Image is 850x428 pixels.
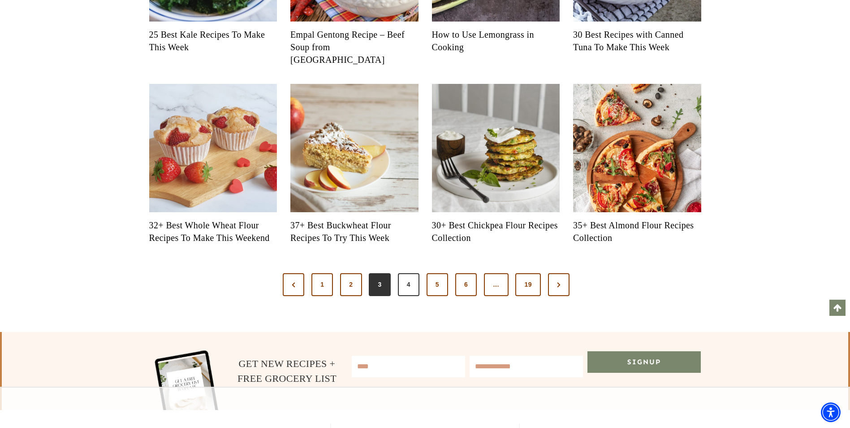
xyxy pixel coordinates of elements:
[587,351,701,373] button: Signup
[573,28,701,53] a: 30 Best Recipes with Canned Tuna To Make This Week
[369,273,390,297] span: 3
[237,356,337,386] h4: GET NEW RECIPES + FREE GROCERY LIST
[829,300,846,316] a: Scroll to top
[290,219,419,244] a: 37+ Best Buckwheat Flour Recipes To Try This Week
[149,219,277,244] a: 32+ Best Whole Wheat Flour Recipes To Make This Weekend
[398,273,419,297] a: 4
[149,84,277,212] a: Read More 32+ Best Whole Wheat Flour Recipes To Make This Weekend
[290,84,419,212] a: Read More 37+ Best Buckwheat Flour Recipes To Try This Week
[573,84,701,212] a: Read More 35+ Best Almond Flour Recipes Collection
[427,273,448,297] a: 5
[432,219,560,244] a: 30+ Best Chickpea Flour Recipes Collection
[573,219,701,244] a: 35+ Best Almond Flour Recipes Collection
[573,84,701,212] img: slices of pizza on a wooden cutting board
[290,28,419,66] a: Empal Gentong Recipe – Beef Soup from [GEOGRAPHIC_DATA]
[432,84,560,212] a: Read More 30+ Best Chickpea Flour Recipes Collection
[515,273,540,297] a: 19
[484,273,508,297] span: …
[149,271,701,299] nav: Posts pagination
[821,402,841,422] div: Accessibility Menu
[432,28,560,53] a: How to Use Lemongrass in Cooking
[432,84,560,212] img: stack of chickpea pancake
[340,273,362,297] a: 2
[455,273,477,297] a: 6
[311,273,333,297] a: 1
[149,84,277,212] img: whole wheat flour strawberry muffins
[149,28,277,53] a: 25 Best Kale Recipes To Make This Week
